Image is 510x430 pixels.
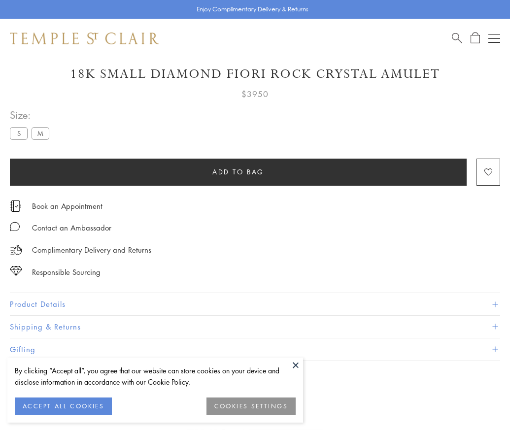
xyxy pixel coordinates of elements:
[10,127,28,139] label: S
[10,266,22,276] img: icon_sourcing.svg
[241,88,269,100] span: $3950
[10,159,467,186] button: Add to bag
[15,397,112,415] button: ACCEPT ALL COOKIES
[32,200,102,211] a: Book an Appointment
[10,200,22,212] img: icon_appointment.svg
[471,32,480,44] a: Open Shopping Bag
[32,222,111,234] div: Contact an Ambassador
[10,338,500,361] button: Gifting
[15,365,296,388] div: By clicking “Accept all”, you agree that our website can store cookies on your device and disclos...
[32,244,151,256] p: Complimentary Delivery and Returns
[32,266,101,278] div: Responsible Sourcing
[10,244,22,256] img: icon_delivery.svg
[10,66,500,83] h1: 18K Small Diamond Fiori Rock Crystal Amulet
[212,166,264,177] span: Add to bag
[10,316,500,338] button: Shipping & Returns
[452,32,462,44] a: Search
[10,107,53,123] span: Size:
[10,222,20,232] img: MessageIcon-01_2.svg
[32,127,49,139] label: M
[10,293,500,315] button: Product Details
[197,4,308,14] p: Enjoy Complimentary Delivery & Returns
[10,33,159,44] img: Temple St. Clair
[488,33,500,44] button: Open navigation
[206,397,296,415] button: COOKIES SETTINGS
